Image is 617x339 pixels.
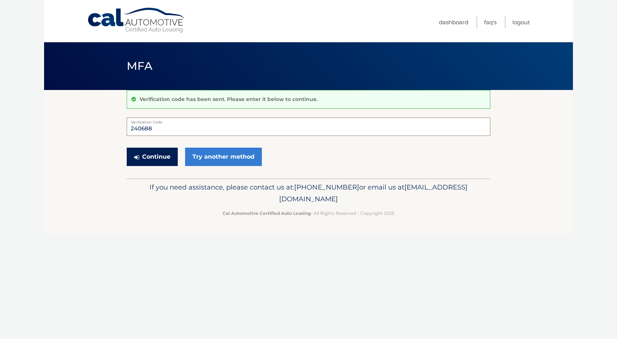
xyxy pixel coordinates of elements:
strong: Cal Automotive Certified Auto Leasing [223,210,311,216]
a: Cal Automotive [87,7,186,33]
span: [EMAIL_ADDRESS][DOMAIN_NAME] [279,183,468,203]
span: MFA [127,59,152,73]
p: Verification code has been sent. Please enter it below to continue. [140,96,318,102]
a: Try another method [185,148,262,166]
input: Verification Code [127,118,490,136]
button: Continue [127,148,178,166]
a: Dashboard [439,16,468,28]
span: [PHONE_NUMBER] [294,183,359,191]
p: - All Rights Reserved - Copyright 2025 [131,209,486,217]
a: Logout [512,16,530,28]
p: If you need assistance, please contact us at: or email us at [131,181,486,205]
a: FAQ's [484,16,497,28]
label: Verification Code [127,118,490,123]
